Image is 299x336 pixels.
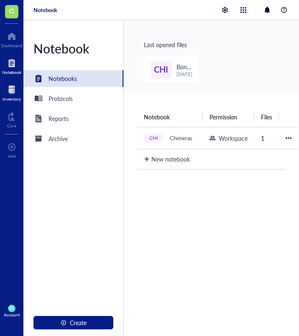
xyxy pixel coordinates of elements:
div: Notebooks [49,74,77,83]
a: Reports [23,110,123,127]
button: Create [33,316,113,329]
div: Chimeras [166,132,196,144]
div: Workspace [219,134,248,143]
a: Protocols [23,90,123,107]
div: Protocols [49,94,73,103]
a: Core [7,110,16,128]
div: [DATE] [176,71,192,77]
div: New notebook [151,154,190,164]
a: Archive [23,130,123,147]
div: Inventory [3,96,21,101]
th: Notebook [137,107,203,127]
a: Notebook [2,56,21,75]
span: RZ [10,306,14,311]
span: G [9,5,14,16]
a: Notebooks [23,70,123,87]
th: Permission [203,107,254,127]
div: Dashboard [1,43,22,48]
span: Bone marrow isolation [176,63,192,108]
span: Create [70,319,87,326]
div: Archive [49,134,68,143]
div: Notebook [23,40,123,57]
div: Last opened files [144,40,279,49]
th: Files [254,107,279,127]
a: Notebook [33,6,57,14]
div: Reports [49,114,69,123]
a: Inventory [3,83,21,101]
div: Add [8,154,16,159]
td: 1 [254,127,279,149]
div: Core [7,123,16,128]
div: Notebook [2,70,21,75]
div: Account [4,312,20,317]
span: CHI [154,63,168,76]
a: Dashboard [1,30,22,48]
